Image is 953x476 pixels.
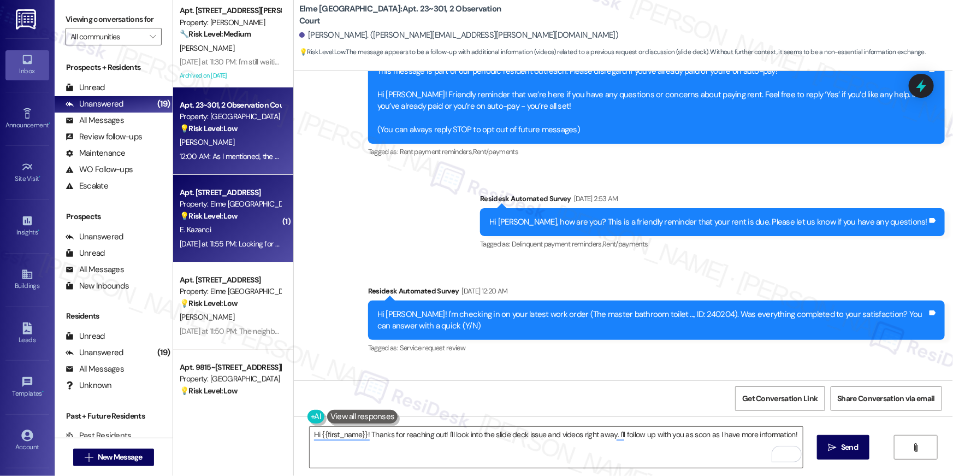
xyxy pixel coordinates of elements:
[66,115,124,126] div: All Messages
[400,147,473,156] span: Rent payment reminders ,
[377,66,927,136] div: This message is part of our periodic resident outreach. Please disregard if you've already paid o...
[180,362,281,373] div: Apt. 9815~[STREET_ADDRESS][PERSON_NAME]
[180,326,367,336] div: [DATE] at 11:50 PM: The neighbors don't talk to each other lol
[841,442,858,453] span: Send
[55,310,173,322] div: Residents
[480,236,945,252] div: Tagged as:
[473,147,519,156] span: Rent/payments
[180,43,234,53] span: [PERSON_NAME]
[912,443,920,452] i: 
[155,96,173,113] div: (19)
[66,11,162,28] label: Viewing conversations for
[42,388,44,396] span: •
[480,193,945,208] div: Residesk Automated Survey
[70,28,144,45] input: All communities
[400,343,466,352] span: Service request review
[73,449,154,466] button: New Message
[180,17,281,28] div: Property: [PERSON_NAME]
[571,193,618,204] div: [DATE] 2:53 AM
[299,3,518,27] b: Elme [GEOGRAPHIC_DATA]: Apt. 23~301, 2 Observation Court
[180,286,281,297] div: Property: Elme [GEOGRAPHIC_DATA]
[459,285,508,297] div: [DATE] 12:20 AM
[512,239,602,249] span: Delinquent payment reminders ,
[66,331,105,342] div: Unread
[66,131,142,143] div: Review follow-ups
[602,239,648,249] span: Rent/payments
[377,309,927,332] div: Hi [PERSON_NAME]! I'm checking in on your latest work order (The master bathroom toilet ..., ID: ...
[66,180,108,192] div: Escalate
[180,298,238,308] strong: 💡 Risk Level: Low
[180,151,455,161] div: 12:00 AM: As I mentioned, the are coming I out from the slide deck. Here is some videos
[5,319,49,349] a: Leads
[299,30,618,41] div: [PERSON_NAME]. ([PERSON_NAME][EMAIL_ADDRESS][PERSON_NAME][DOMAIN_NAME])
[66,98,123,110] div: Unanswered
[66,148,126,159] div: Maintenance
[66,430,132,442] div: Past Residents
[66,231,123,243] div: Unanswered
[5,158,49,187] a: Site Visit •
[38,227,39,234] span: •
[16,9,38,30] img: ResiDesk Logo
[735,386,825,411] button: Get Conversation Link
[66,264,124,275] div: All Messages
[180,137,234,147] span: [PERSON_NAME]
[5,211,49,241] a: Insights •
[55,410,173,422] div: Past + Future Residents
[66,164,133,175] div: WO Follow-ups
[98,451,143,463] span: New Message
[180,5,281,16] div: Apt. [STREET_ADDRESS][PERSON_NAME]
[180,198,281,210] div: Property: Elme [GEOGRAPHIC_DATA]
[180,312,234,322] span: [PERSON_NAME]
[180,57,647,67] div: [DATE] at 11:30 PM: I'm still waiting for an answer to my question about when power washing is go...
[180,386,238,396] strong: 💡 Risk Level: Low
[368,340,945,356] div: Tagged as:
[66,380,112,391] div: Unknown
[66,248,105,259] div: Unread
[831,386,942,411] button: Share Conversation via email
[179,69,282,83] div: Archived on [DATE]
[5,426,49,456] a: Account
[55,62,173,73] div: Prospects + Residents
[180,274,281,286] div: Apt. [STREET_ADDRESS]
[180,111,281,122] div: Property: [GEOGRAPHIC_DATA]
[180,99,281,111] div: Apt. 23~301, 2 Observation Court
[299,46,925,58] span: : The message appears to be a follow-up with additional information (videos) related to a previou...
[368,285,945,301] div: Residesk Automated Survey
[742,393,818,404] span: Get Conversation Link
[180,187,281,198] div: Apt. [STREET_ADDRESS]
[310,427,803,468] textarea: To enrich screen reader interactions, please activate Accessibility in Grammarly extension settings
[66,347,123,359] div: Unanswered
[489,216,927,228] div: Hi [PERSON_NAME], how are you? This is a friendly reminder that your rent is due. Please let us k...
[828,443,837,452] i: 
[66,82,105,93] div: Unread
[817,435,870,460] button: Send
[39,173,41,181] span: •
[180,211,238,221] strong: 💡 Risk Level: Low
[838,393,935,404] span: Share Conversation via email
[368,144,945,160] div: Tagged as:
[5,373,49,402] a: Templates •
[299,48,345,56] strong: 💡 Risk Level: Low
[5,50,49,80] a: Inbox
[180,29,251,39] strong: 🔧 Risk Level: Medium
[150,32,156,41] i: 
[85,453,93,462] i: 
[155,344,173,361] div: (19)
[55,211,173,222] div: Prospects
[5,265,49,295] a: Buildings
[180,124,238,133] strong: 💡 Risk Level: Low
[66,363,124,375] div: All Messages
[66,280,129,292] div: New Inbounds
[180,225,211,234] span: E. Kazanci
[49,120,50,127] span: •
[180,373,281,385] div: Property: [GEOGRAPHIC_DATA]
[180,239,381,249] div: [DATE] at 11:55 PM: Looking for a backgammon player to play 🤷‍♂️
